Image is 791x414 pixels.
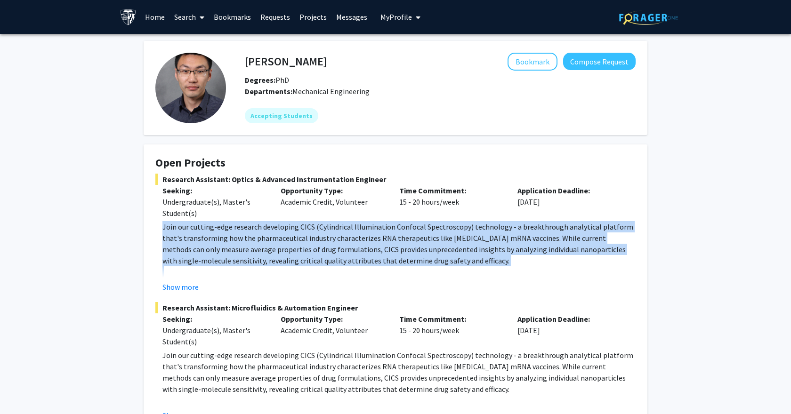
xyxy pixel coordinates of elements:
span: My Profile [380,12,412,22]
button: Add Sixuan Li to Bookmarks [508,53,557,71]
b: Departments: [245,87,292,96]
div: Undergraduate(s), Master's Student(s) [162,325,266,347]
img: Profile Picture [155,53,226,123]
h4: Open Projects [155,156,636,170]
button: Show more [162,281,199,293]
a: Projects [295,0,331,33]
span: Research Assistant: Optics & Advanced Instrumentation Engineer [155,174,636,185]
div: Academic Credit, Volunteer [274,313,392,347]
a: Messages [331,0,372,33]
span: Mechanical Engineering [292,87,370,96]
a: Search [169,0,209,33]
div: Undergraduate(s), Master's Student(s) [162,196,266,219]
div: Academic Credit, Volunteer [274,185,392,219]
div: [DATE] [510,313,629,347]
span: Research Assistant: Microfluidics & Automation Engineer [155,302,636,313]
b: Degrees: [245,75,275,85]
p: Join our cutting-edge research developing CICS (Cylindrical Illumination Confocal Spectroscopy) t... [162,350,636,395]
p: Time Commitment: [399,313,503,325]
p: Time Commitment: [399,185,503,196]
p: Application Deadline: [517,313,621,325]
span: PhD [245,75,289,85]
h4: [PERSON_NAME] [245,53,327,70]
p: Opportunity Type: [281,313,385,325]
p: Seeking: [162,313,266,325]
mat-chip: Accepting Students [245,108,318,123]
a: Bookmarks [209,0,256,33]
img: ForagerOne Logo [619,10,678,25]
a: Home [140,0,169,33]
p: Join our cutting-edge research developing CICS (Cylindrical Illumination Confocal Spectroscopy) t... [162,221,636,266]
button: Compose Request to Sixuan Li [563,53,636,70]
p: Application Deadline: [517,185,621,196]
iframe: Chat [7,372,40,407]
p: Seeking: [162,185,266,196]
p: Opportunity Type: [281,185,385,196]
div: 15 - 20 hours/week [392,313,510,347]
a: Requests [256,0,295,33]
img: Johns Hopkins University Logo [120,9,137,25]
div: [DATE] [510,185,629,219]
div: 15 - 20 hours/week [392,185,510,219]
